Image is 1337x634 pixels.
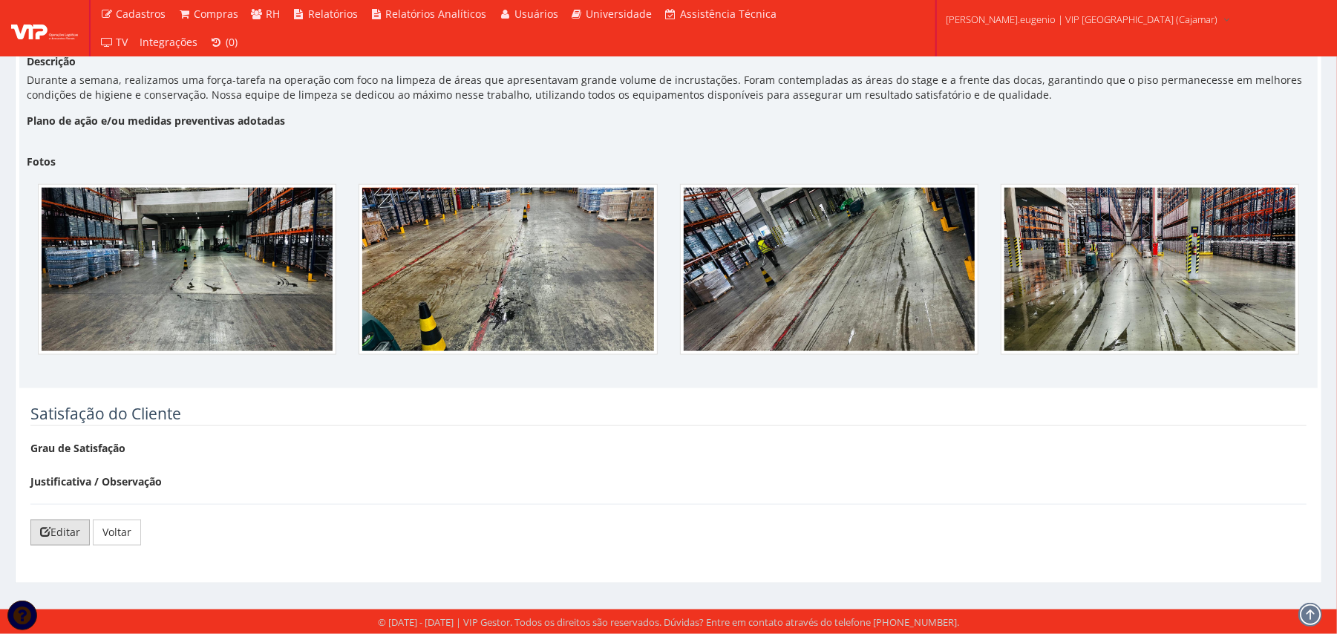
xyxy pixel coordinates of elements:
span: Assistência Técnica [680,7,777,21]
span: RH [267,7,281,21]
span: Cadastros [117,7,166,21]
a: Integrações [134,28,204,56]
a: TV [94,28,134,56]
span: Universidade [586,7,653,21]
img: whatsapp-image-2025-09-26-at-140455-175891119868d6dadebf184.jpeg [42,188,333,352]
span: Integrações [140,35,198,49]
span: TV [117,35,128,49]
img: whatsapp-image-2025-09-26-at-140454-2-175891120068d6dae00421d.jpeg [362,188,653,352]
span: Usuários [514,7,558,21]
span: [PERSON_NAME].eugenio | VIP [GEOGRAPHIC_DATA] (Cajamar) [946,12,1217,27]
img: logo [11,17,78,39]
label: Descrição [27,54,76,69]
div: Durante a semana, realizamos uma força-tarefa na operação com foco na limpeza de áreas que aprese... [27,73,1310,102]
a: Voltar [93,520,141,545]
legend: Satisfação do Cliente [30,403,1307,426]
span: Compras [194,7,238,21]
img: whatsapp-image-2025-09-26-at-140454-175891120068d6dae0dca6e.jpeg [1004,188,1295,352]
a: Editar [30,520,90,545]
img: whatsapp-image-2025-09-26-at-140454-1-175891120068d6dae06f94b.jpeg [684,188,975,352]
span: Relatórios Analíticos [386,7,487,21]
label: Fotos [27,154,56,169]
span: (0) [226,35,238,49]
label: Grau de Satisfação [30,441,125,456]
a: (0) [204,28,244,56]
span: Relatórios [308,7,358,21]
div: © [DATE] - [DATE] | VIP Gestor. Todos os direitos são reservados. Dúvidas? Entre em contato atrav... [378,615,959,630]
label: Justificativa / Observação [30,474,162,489]
label: Plano de ação e/ou medidas preventivas adotadas [27,114,285,128]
